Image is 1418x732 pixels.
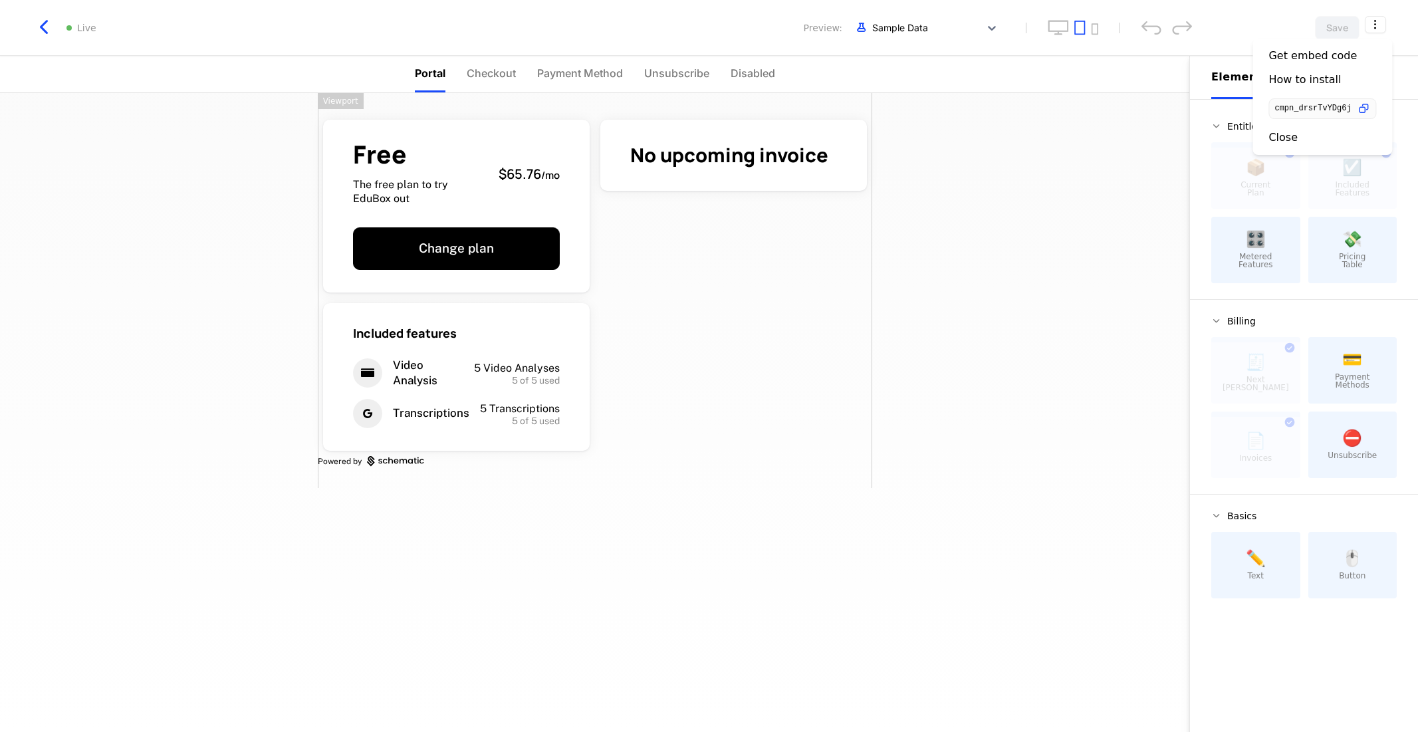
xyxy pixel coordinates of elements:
span: Transcriptions [393,406,469,421]
div: Close [1268,131,1298,144]
span: 5 of 5 used [512,376,560,385]
sub: / mo [541,168,560,182]
div: Select action [1252,39,1392,155]
span: Powered by [318,456,362,467]
span: The free plan to try EduBox out [353,178,488,206]
div: How to install [1268,73,1341,86]
button: Change plan [353,227,560,270]
span: cmpn_drsrTvYDg6j [1274,104,1351,112]
span: 5 of 5 used [512,416,560,426]
div: Get embed code [1268,49,1357,62]
button: cmpn_drsrTvYDg6j [1268,98,1376,119]
span: Video Analysis [393,358,451,388]
span: 5 Video Analyses [474,362,560,374]
i: google [353,399,382,428]
i: credit [353,358,382,388]
span: Included features [353,325,457,341]
span: No upcoming invoice [630,142,828,168]
span: 5 Transcriptions [480,402,560,415]
span: $65.76 [499,165,541,183]
span: Free [353,142,488,167]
